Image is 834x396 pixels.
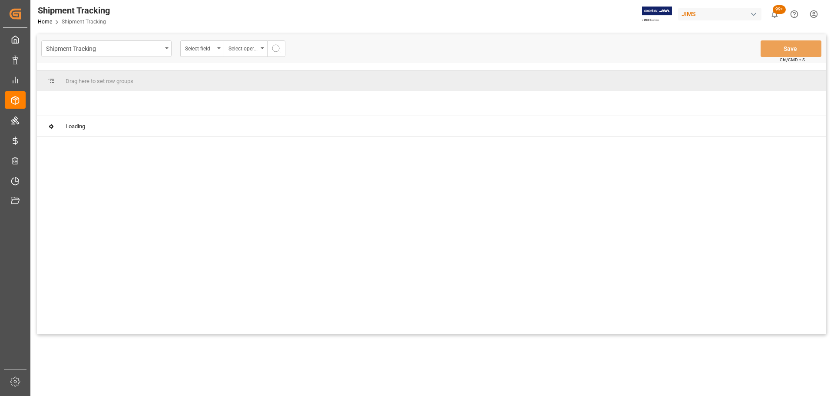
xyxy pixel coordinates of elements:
[784,4,804,24] button: Help Center
[66,123,85,130] span: Loading
[773,5,786,14] span: 99+
[185,43,215,53] div: Select field
[765,4,784,24] button: show 100 new notifications
[678,6,765,22] button: JIMS
[642,7,672,22] img: Exertis%20JAM%20-%20Email%20Logo.jpg_1722504956.jpg
[678,8,761,20] div: JIMS
[38,4,110,17] div: Shipment Tracking
[224,40,267,57] button: open menu
[38,19,52,25] a: Home
[41,40,172,57] button: open menu
[228,43,258,53] div: Select operator
[780,57,805,63] span: Ctrl/CMD + S
[267,40,285,57] button: search button
[180,40,224,57] button: open menu
[761,40,821,57] button: Save
[66,78,133,84] span: Drag here to set row groups
[46,43,162,53] div: Shipment Tracking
